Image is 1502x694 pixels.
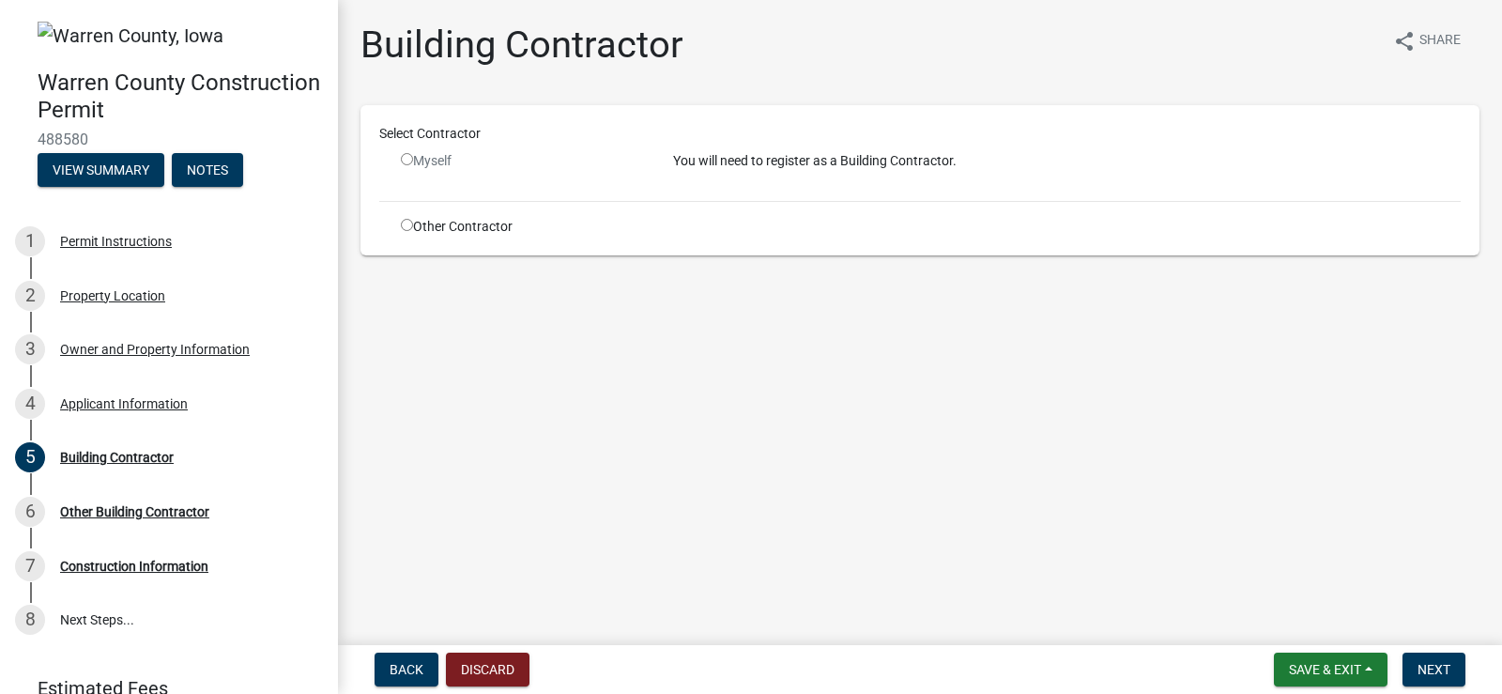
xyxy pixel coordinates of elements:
wm-modal-confirm: Notes [172,164,243,179]
img: Warren County, Iowa [38,22,223,50]
div: Other Building Contractor [60,505,209,518]
span: Save & Exit [1289,662,1361,677]
div: 4 [15,389,45,419]
button: Next [1402,653,1465,686]
div: 1 [15,226,45,256]
span: Next [1418,662,1450,677]
span: Share [1419,30,1461,53]
p: You will need to register as a Building Contractor. [673,151,1461,171]
div: Owner and Property Information [60,343,250,356]
div: Applicant Information [60,397,188,410]
div: Permit Instructions [60,235,172,248]
div: Select Contractor [365,124,1475,144]
i: share [1393,30,1416,53]
div: Construction Information [60,560,208,573]
div: 8 [15,605,45,635]
div: Building Contractor [60,451,174,464]
h1: Building Contractor [360,23,683,68]
div: 5 [15,442,45,472]
div: Other Contractor [387,217,659,237]
button: shareShare [1378,23,1476,59]
span: Back [390,662,423,677]
button: Back [375,653,438,686]
div: Myself [401,151,645,171]
button: Save & Exit [1274,653,1387,686]
wm-modal-confirm: Summary [38,164,164,179]
button: View Summary [38,153,164,187]
button: Notes [172,153,243,187]
div: 3 [15,334,45,364]
div: 7 [15,551,45,581]
div: 2 [15,281,45,311]
span: 488580 [38,131,300,148]
h4: Warren County Construction Permit [38,69,323,124]
button: Discard [446,653,529,686]
div: Property Location [60,289,165,302]
div: 6 [15,497,45,527]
